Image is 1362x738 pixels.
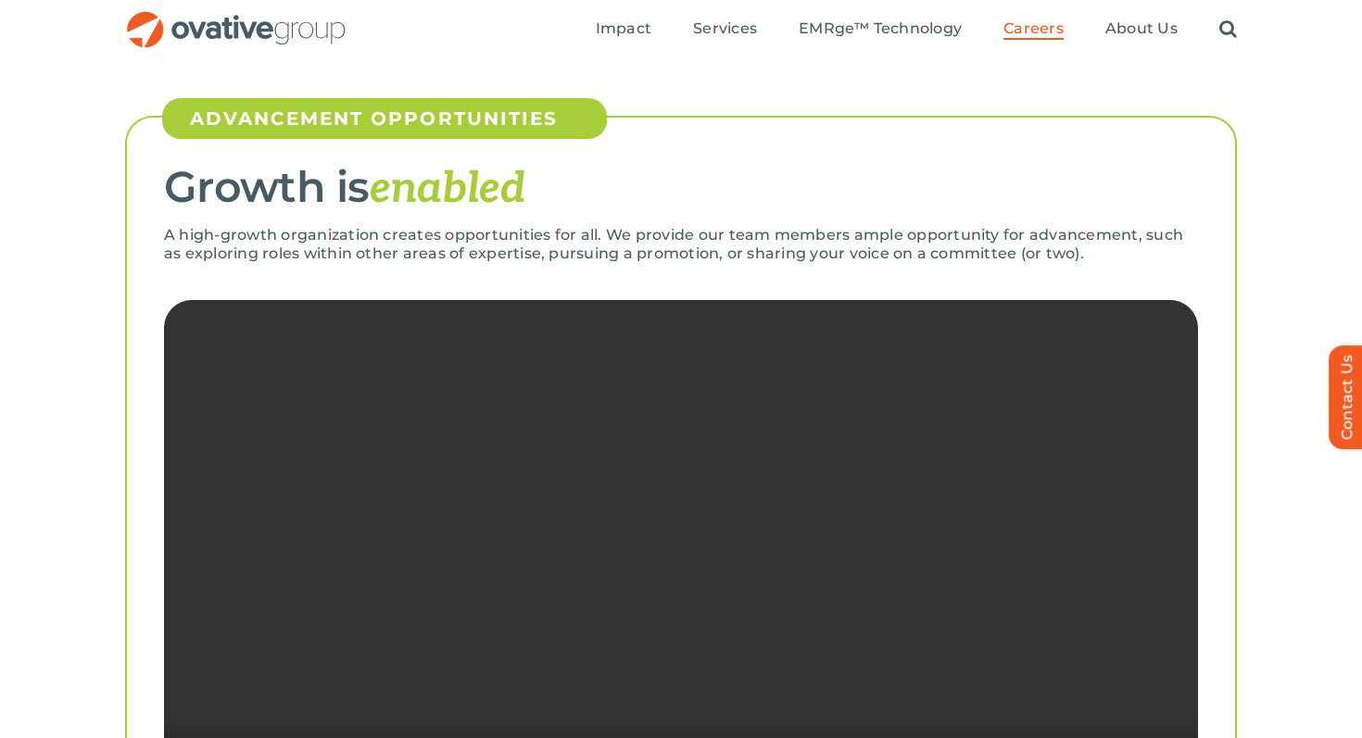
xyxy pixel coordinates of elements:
p: A high-growth organization creates opportunities for all. We provide our team members ample oppor... [164,226,1198,263]
a: Search [1219,19,1237,40]
span: Impact [596,19,651,38]
a: About Us [1105,19,1178,40]
a: Impact [596,19,651,40]
i: enabled [370,163,524,215]
span: Services [693,19,757,38]
a: EMRge™ Technology [799,19,962,40]
a: Services [693,19,757,40]
span: About Us [1105,19,1178,38]
a: Careers [1003,19,1064,40]
a: OG_Full_horizontal_RGB [125,9,347,27]
h2: Growth is [164,164,1198,212]
span: EMRge™ Technology [799,19,962,38]
h5: ADVANCEMENT OPPORTUNITIES [190,107,598,130]
span: Careers [1003,19,1064,38]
